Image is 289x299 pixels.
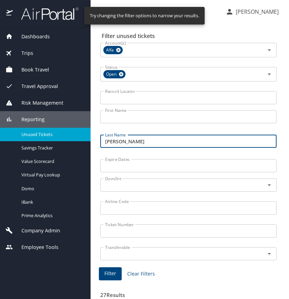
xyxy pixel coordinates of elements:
div: Open [103,70,125,78]
span: Trips [13,49,33,57]
span: Travel Approval [13,83,58,90]
span: Employee Tools [13,243,58,251]
span: Company Admin [13,227,60,234]
p: [PERSON_NAME] [234,8,279,16]
span: Alfa [103,47,118,54]
span: Dashboards [13,33,50,40]
span: Value Scorecard [21,158,82,165]
img: icon-airportal.png [6,7,13,20]
button: Open [264,180,274,190]
span: Unused Tickets [21,131,82,138]
span: Savings Tracker [21,145,82,151]
button: Clear Filters [124,268,158,280]
button: [PERSON_NAME] [223,6,281,18]
button: Open [264,69,274,79]
button: Open [264,249,274,259]
span: Risk Management [13,99,63,107]
span: Filter [104,269,116,278]
span: Domo [21,185,82,192]
div: Alfa [103,46,123,54]
button: Filter [99,267,122,281]
span: Open [103,71,121,78]
span: Clear Filters [127,270,155,278]
span: IBank [21,199,82,205]
h3: 27 Results [100,287,277,299]
span: Virtual Pay Lookup [21,172,82,178]
h1: Unused Tickets [102,1,220,22]
div: Try changing the filter options to narrow your results. [90,9,199,22]
h2: Filter unused tickets [102,30,278,41]
span: Prime Analytics [21,212,82,219]
span: Reporting [13,116,45,123]
button: Open [264,45,274,55]
img: airportal-logo.png [13,7,78,20]
span: Book Travel [13,66,49,74]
